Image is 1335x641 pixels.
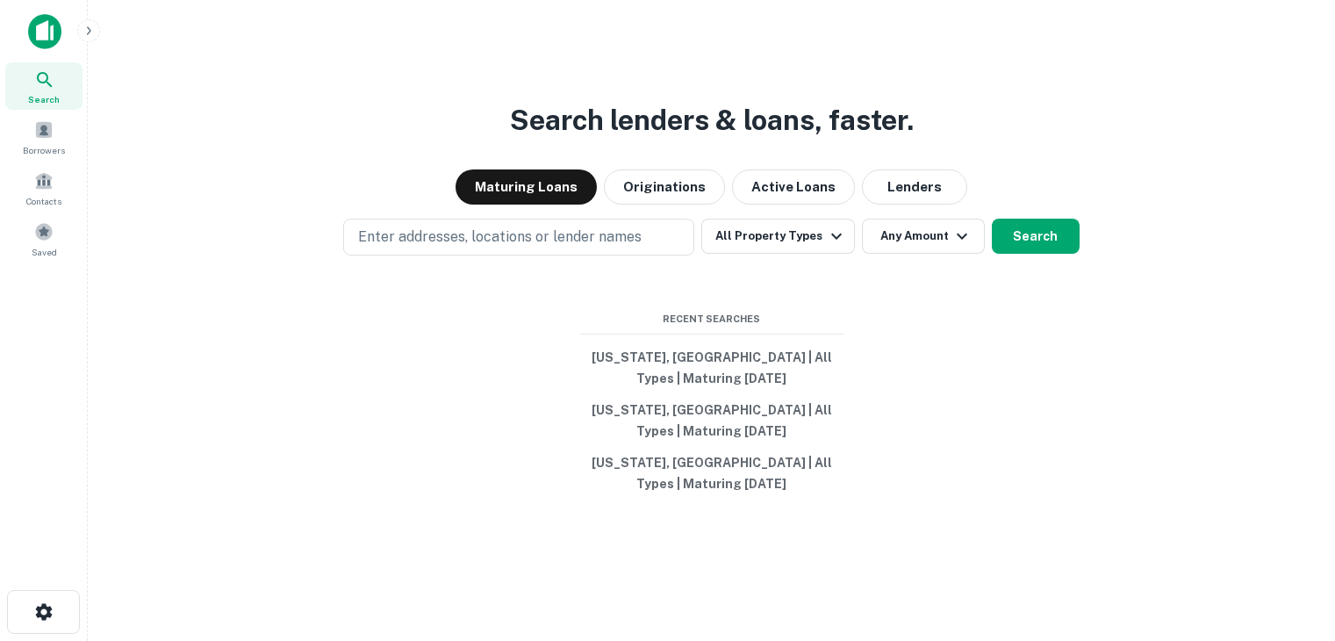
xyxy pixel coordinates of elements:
[32,245,57,259] span: Saved
[28,92,60,106] span: Search
[23,143,65,157] span: Borrowers
[5,164,83,212] a: Contacts
[580,447,843,500] button: [US_STATE], [GEOGRAPHIC_DATA] | All Types | Maturing [DATE]
[580,312,843,327] span: Recent Searches
[992,219,1080,254] button: Search
[862,169,967,205] button: Lenders
[604,169,725,205] button: Originations
[26,194,61,208] span: Contacts
[358,227,642,248] p: Enter addresses, locations or lender names
[343,219,694,256] button: Enter addresses, locations or lender names
[732,169,855,205] button: Active Loans
[5,215,83,263] a: Saved
[5,113,83,161] a: Borrowers
[5,62,83,110] a: Search
[456,169,597,205] button: Maturing Loans
[28,14,61,49] img: capitalize-icon.png
[580,394,843,447] button: [US_STATE], [GEOGRAPHIC_DATA] | All Types | Maturing [DATE]
[701,219,854,254] button: All Property Types
[1247,501,1335,585] iframe: Chat Widget
[862,219,985,254] button: Any Amount
[510,99,914,141] h3: Search lenders & loans, faster.
[580,342,843,394] button: [US_STATE], [GEOGRAPHIC_DATA] | All Types | Maturing [DATE]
